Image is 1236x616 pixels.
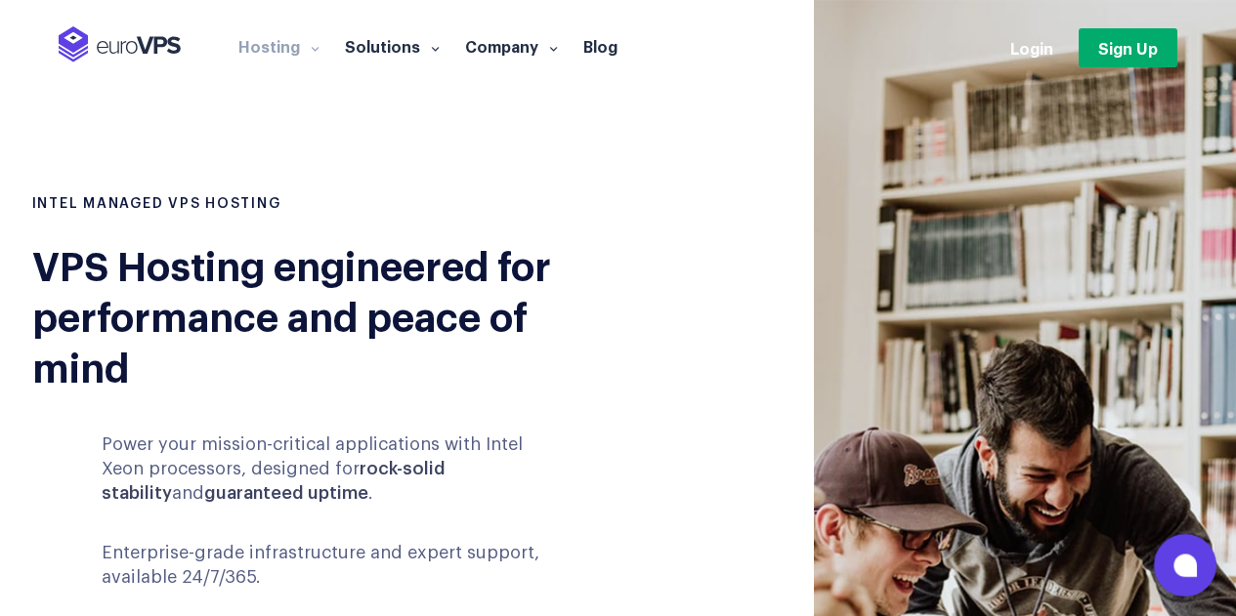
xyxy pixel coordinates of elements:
a: Blog [571,36,630,56]
button: Open chat window [1154,534,1216,596]
p: Enterprise-grade infrastructure and expert support, available 24/7/365. [102,541,565,590]
b: guaranteed uptime [204,484,368,502]
h1: INTEL MANAGED VPS HOSTING [32,195,604,215]
a: Solutions [332,36,452,56]
img: EuroVPS [59,26,181,62]
a: Company [452,36,571,56]
a: Login [1010,37,1053,59]
a: Sign Up [1079,28,1177,67]
b: rock-solid stability [102,460,446,502]
div: VPS Hosting engineered for performance and peace of mind [32,238,604,390]
p: Power your mission-critical applications with Intel Xeon processors, designed for and . [102,432,565,507]
a: Hosting [226,36,332,56]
